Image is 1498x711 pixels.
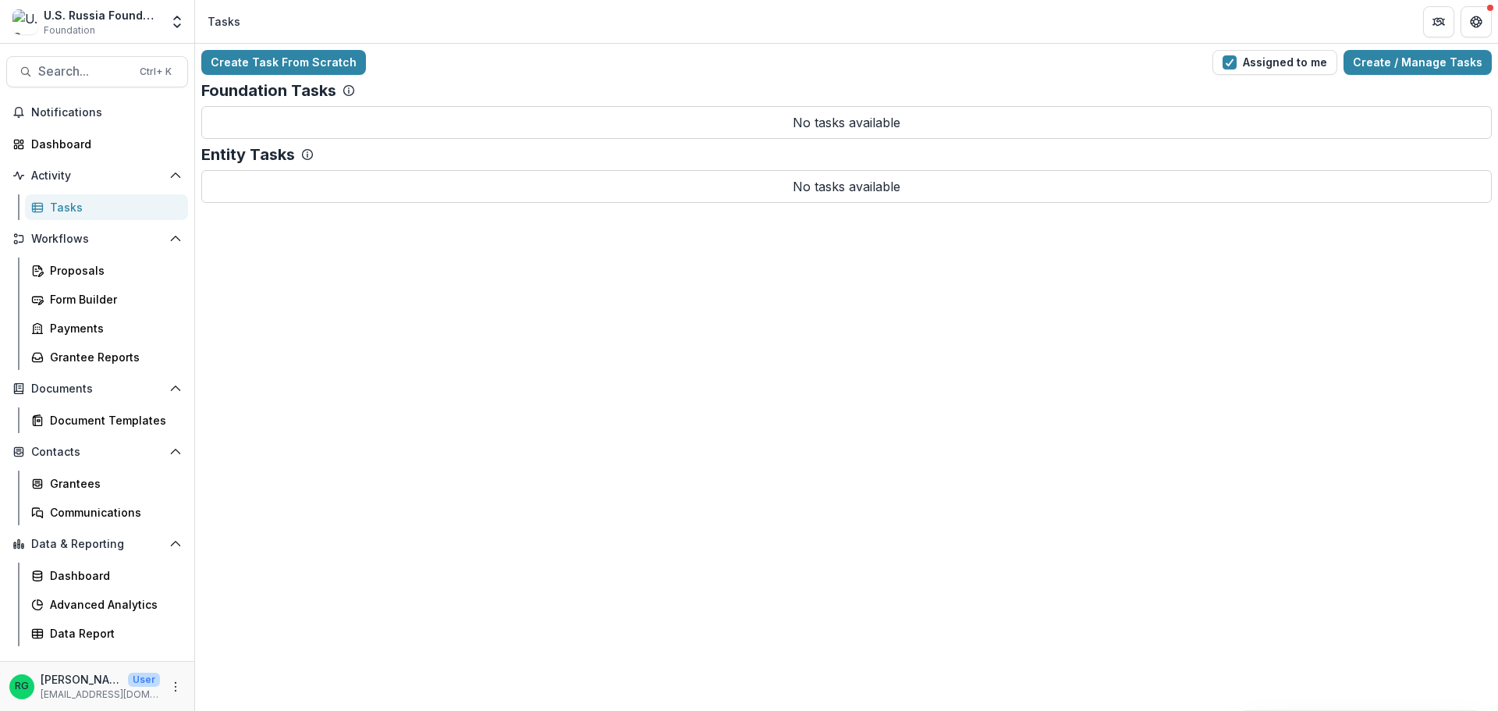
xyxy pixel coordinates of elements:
[25,286,188,312] a: Form Builder
[6,163,188,188] button: Open Activity
[50,262,176,279] div: Proposals
[166,6,188,37] button: Open entity switcher
[50,199,176,215] div: Tasks
[50,567,176,584] div: Dashboard
[137,63,175,80] div: Ctrl + K
[31,169,163,183] span: Activity
[15,681,29,691] div: Ruslan Garipov
[128,673,160,687] p: User
[1344,50,1492,75] a: Create / Manage Tasks
[50,412,176,428] div: Document Templates
[12,9,37,34] img: U.S. Russia Foundation
[25,258,188,283] a: Proposals
[25,563,188,588] a: Dashboard
[50,504,176,521] div: Communications
[50,625,176,642] div: Data Report
[31,446,163,459] span: Contacts
[201,170,1492,203] p: No tasks available
[6,376,188,401] button: Open Documents
[25,407,188,433] a: Document Templates
[6,531,188,556] button: Open Data & Reporting
[201,106,1492,139] p: No tasks available
[31,233,163,246] span: Workflows
[31,382,163,396] span: Documents
[44,23,95,37] span: Foundation
[6,131,188,157] a: Dashboard
[38,64,130,79] span: Search...
[31,136,176,152] div: Dashboard
[1423,6,1454,37] button: Partners
[208,13,240,30] div: Tasks
[201,81,336,100] p: Foundation Tasks
[50,596,176,613] div: Advanced Analytics
[6,439,188,464] button: Open Contacts
[41,688,160,702] p: [EMAIL_ADDRESS][DOMAIN_NAME]
[25,315,188,341] a: Payments
[41,671,122,688] p: [PERSON_NAME]
[6,56,188,87] button: Search...
[6,226,188,251] button: Open Workflows
[25,194,188,220] a: Tasks
[31,106,182,119] span: Notifications
[50,349,176,365] div: Grantee Reports
[50,291,176,308] div: Form Builder
[50,320,176,336] div: Payments
[44,7,160,23] div: U.S. Russia Foundation
[201,10,247,33] nav: breadcrumb
[25,499,188,525] a: Communications
[1212,50,1337,75] button: Assigned to me
[25,344,188,370] a: Grantee Reports
[25,620,188,646] a: Data Report
[25,471,188,496] a: Grantees
[25,592,188,617] a: Advanced Analytics
[1461,6,1492,37] button: Get Help
[201,50,366,75] a: Create Task From Scratch
[31,538,163,551] span: Data & Reporting
[6,100,188,125] button: Notifications
[201,145,295,164] p: Entity Tasks
[50,475,176,492] div: Grantees
[166,677,185,696] button: More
